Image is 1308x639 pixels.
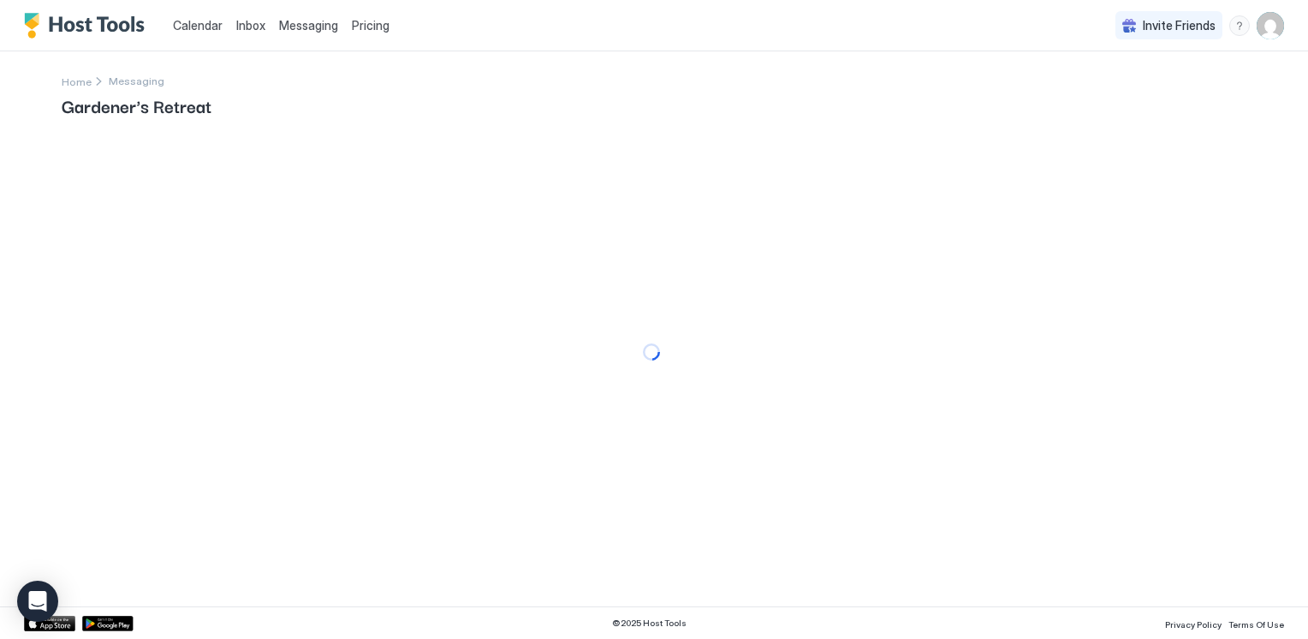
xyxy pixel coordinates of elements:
span: Privacy Policy [1165,619,1222,630]
span: Calendar [173,18,223,33]
span: Pricing [352,18,389,33]
a: App Store [24,616,75,631]
div: User profile [1257,12,1284,39]
a: Inbox [236,16,265,34]
a: Terms Of Use [1228,614,1284,632]
a: Google Play Store [82,616,134,631]
div: menu [1229,15,1250,36]
span: Breadcrumb [109,75,164,87]
div: Breadcrumb [62,72,92,90]
span: Home [62,75,92,88]
span: Gardener's Retreat [62,93,1246,118]
a: Home [62,72,92,90]
a: Host Tools Logo [24,13,152,39]
a: Privacy Policy [1165,614,1222,632]
a: Calendar [173,16,223,34]
a: Messaging [279,16,338,34]
span: Messaging [279,18,338,33]
div: Open Intercom Messenger [17,581,58,622]
span: Terms Of Use [1228,619,1284,630]
span: © 2025 Host Tools [612,618,687,629]
span: Invite Friends [1143,18,1216,33]
span: Inbox [236,18,265,33]
div: loading [643,343,660,361]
